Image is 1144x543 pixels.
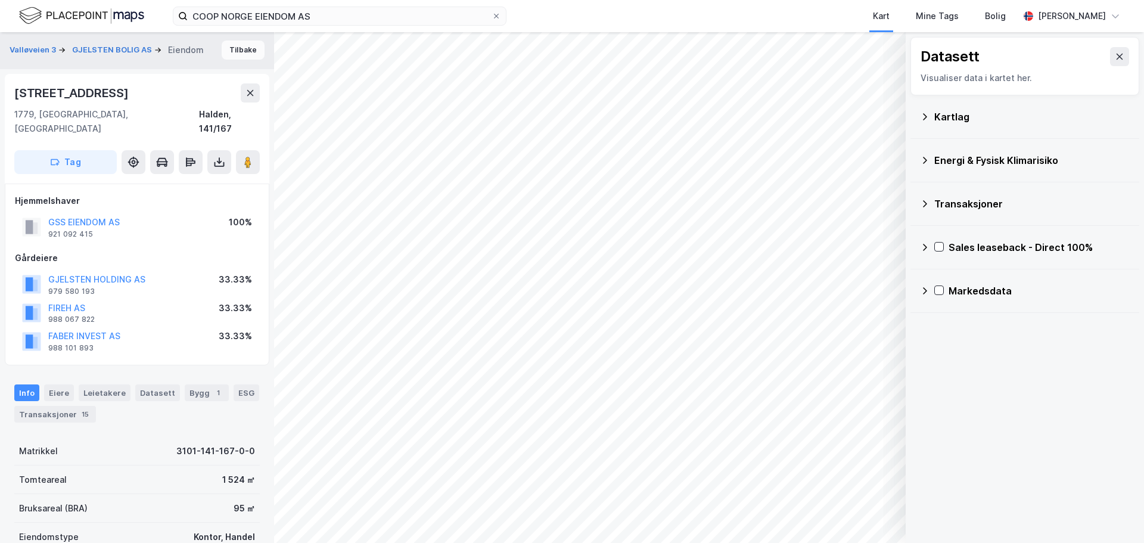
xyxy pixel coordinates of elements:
div: Eiere [44,384,74,401]
div: 921 092 415 [48,229,93,239]
button: Tag [14,150,117,174]
div: Visualiser data i kartet her. [921,71,1129,85]
div: Bruksareal (BRA) [19,501,88,516]
div: 33.33% [219,301,252,315]
div: Matrikkel [19,444,58,458]
div: ESG [234,384,259,401]
div: Energi & Fysisk Klimarisiko [934,153,1130,167]
div: Tomteareal [19,473,67,487]
button: Valløveien 3 [10,44,58,56]
div: 979 580 193 [48,287,95,296]
div: 988 067 822 [48,315,95,324]
div: 15 [79,408,91,420]
div: Bolig [985,9,1006,23]
button: Tilbake [222,41,265,60]
iframe: Chat Widget [1084,486,1144,543]
div: Mine Tags [916,9,959,23]
div: Transaksjoner [14,406,96,423]
div: Kart [873,9,890,23]
div: Bygg [185,384,229,401]
div: Sales leaseback - Direct 100% [949,240,1130,255]
div: 1779, [GEOGRAPHIC_DATA], [GEOGRAPHIC_DATA] [14,107,199,136]
div: Datasett [921,47,980,66]
div: Transaksjoner [934,197,1130,211]
div: 33.33% [219,329,252,343]
div: Leietakere [79,384,130,401]
button: GJELSTEN BOLIG AS [72,44,154,56]
div: 1 [212,387,224,399]
input: Søk på adresse, matrikkel, gårdeiere, leietakere eller personer [188,7,492,25]
div: Gårdeiere [15,251,259,265]
img: logo.f888ab2527a4732fd821a326f86c7f29.svg [19,5,144,26]
div: Hjemmelshaver [15,194,259,208]
div: 988 101 893 [48,343,94,353]
div: [STREET_ADDRESS] [14,83,131,103]
div: 95 ㎡ [234,501,255,516]
div: [PERSON_NAME] [1038,9,1106,23]
div: Eiendom [168,43,204,57]
div: 33.33% [219,272,252,287]
div: 1 524 ㎡ [222,473,255,487]
div: Kartlag [934,110,1130,124]
div: Datasett [135,384,180,401]
div: 3101-141-167-0-0 [176,444,255,458]
div: 100% [229,215,252,229]
div: Markedsdata [949,284,1130,298]
div: Info [14,384,39,401]
div: Halden, 141/167 [199,107,260,136]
